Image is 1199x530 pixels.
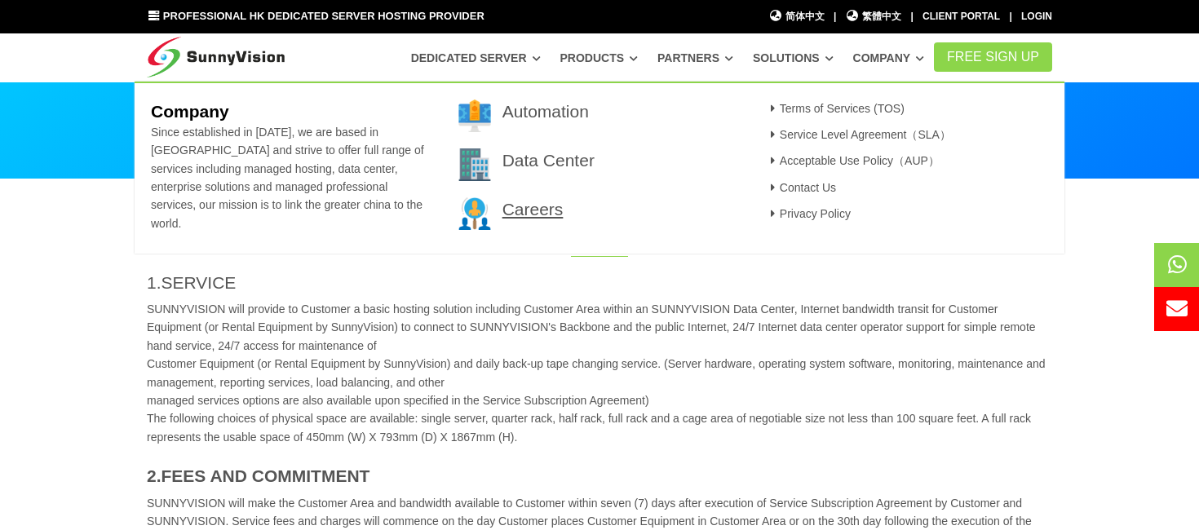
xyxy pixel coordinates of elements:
[834,9,836,24] li: |
[411,43,541,73] a: Dedicated Server
[853,43,925,73] a: Company
[135,82,1064,254] div: Company
[147,466,369,485] strong: 2.FEES AND COMMITMENT
[765,154,940,167] a: Acceptable Use Policy（AUP）
[458,197,491,230] img: 003-research.png
[657,43,733,73] a: Partners
[458,148,491,181] img: 002-town.png
[502,151,595,170] a: Data Center
[768,9,825,24] a: 简体中文
[765,207,851,220] a: Privacy Policy
[765,128,951,141] a: Service Level Agreement（SLA）
[753,43,834,73] a: Solutions
[934,42,1052,72] a: FREE Sign Up
[1009,9,1011,24] li: |
[151,126,424,230] span: Since established in [DATE], we are based in [GEOGRAPHIC_DATA] and strive to offer full range of ...
[560,43,638,73] a: Products
[151,102,229,121] b: Company
[765,102,905,115] a: Terms of Services (TOS)
[1021,11,1052,22] a: Login
[163,10,484,22] span: Professional HK Dedicated Server Hosting Provider
[502,200,564,219] a: Careers
[910,9,913,24] li: |
[147,271,1052,294] h4: 1.SERVICE
[502,102,589,121] a: Automation
[458,99,491,132] img: 001-brand.png
[765,181,836,194] a: Contact Us
[922,11,1000,22] a: Client Portal
[846,9,902,24] a: 繁體中文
